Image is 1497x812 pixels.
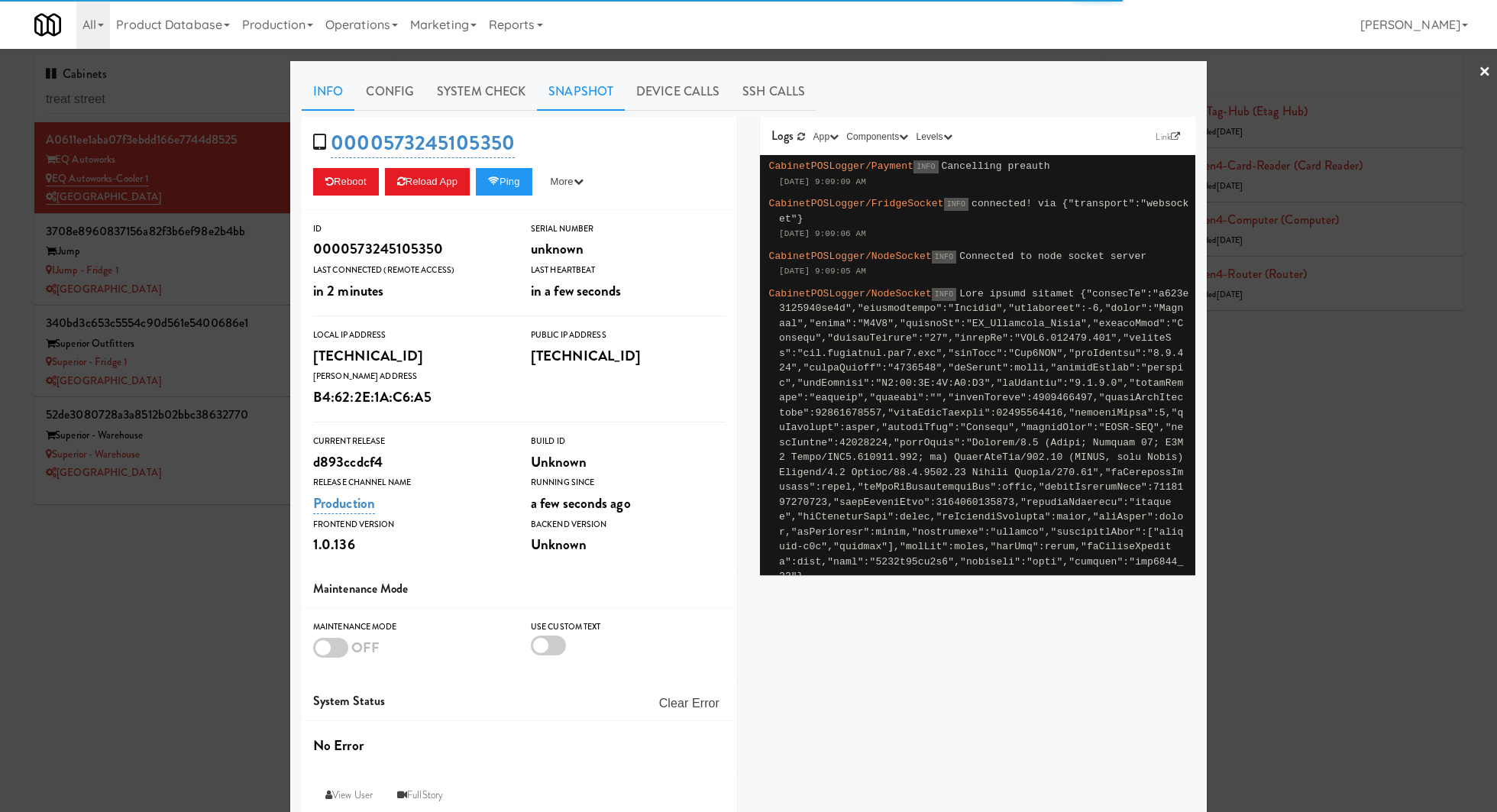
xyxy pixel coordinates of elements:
[625,73,731,111] a: Device Calls
[313,580,409,597] span: Maintenance Mode
[531,280,622,301] span: in a few seconds
[313,263,508,278] div: Last Connected (Remote Access)
[313,222,508,237] div: ID
[531,236,726,262] div: unknown
[538,168,596,196] button: More
[313,449,508,475] div: d893ccdcf4
[779,198,1189,225] span: connected! via {"transport":"websocket"}
[531,343,726,369] div: [TECHNICAL_ID]
[779,229,866,238] span: [DATE] 9:09:06 AM
[779,288,1189,583] span: Lore ipsumd sitamet {"consecTe":"a623e3125940se4d","eiusmodtempo":"Incidid","utlaboreet":-6,"dolo...
[476,168,532,196] button: Ping
[302,73,354,111] a: Info
[959,251,1146,262] span: Connected to node socket server
[1152,129,1184,144] a: Link
[313,517,508,532] div: Frontend Version
[313,493,375,514] a: Production
[313,384,508,410] div: B4:62:2E:1A:C6:A5
[313,369,508,384] div: [PERSON_NAME] Address
[1479,49,1491,96] a: ×
[537,73,625,111] a: Snapshot
[531,434,726,449] div: Build Id
[531,449,726,475] div: Unknown
[932,288,956,301] span: INFO
[313,733,726,759] div: No Error
[769,251,932,262] span: CabinetPOSLogger/NodeSocket
[779,267,866,276] span: [DATE] 9:09:05 AM
[331,128,515,158] a: 0000573245105350
[653,690,726,717] button: Clear Error
[531,493,631,513] span: a few seconds ago
[385,781,455,809] a: FullStory
[313,328,508,343] div: Local IP Address
[912,129,955,144] button: Levels
[810,129,843,144] button: App
[313,434,508,449] div: Current Release
[385,168,470,196] button: Reload App
[769,160,914,172] span: CabinetPOSLogger/Payment
[34,11,61,38] img: Micromart
[913,160,938,173] span: INFO
[531,532,726,558] div: Unknown
[531,222,726,237] div: Serial Number
[351,637,380,658] span: OFF
[531,620,726,635] div: Use Custom Text
[769,198,944,209] span: CabinetPOSLogger/FridgeSocket
[313,280,383,301] span: in 2 minutes
[842,129,912,144] button: Components
[354,73,425,111] a: Config
[932,251,956,264] span: INFO
[531,263,726,278] div: Last Heartbeat
[313,343,508,369] div: [TECHNICAL_ID]
[944,198,968,211] span: INFO
[313,781,385,809] a: View User
[731,73,816,111] a: SSH Calls
[313,236,508,262] div: 0000573245105350
[771,127,794,144] span: Logs
[531,517,726,532] div: Backend Version
[531,328,726,343] div: Public IP Address
[313,532,508,558] div: 1.0.136
[313,620,508,635] div: Maintenance Mode
[942,160,1050,172] span: Cancelling preauth
[779,177,866,186] span: [DATE] 9:09:09 AM
[425,73,537,111] a: System Check
[313,168,379,196] button: Reboot
[313,475,508,490] div: Release Channel Name
[531,475,726,490] div: Running Since
[769,288,932,299] span: CabinetPOSLogger/NodeSocket
[313,692,385,710] span: System Status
